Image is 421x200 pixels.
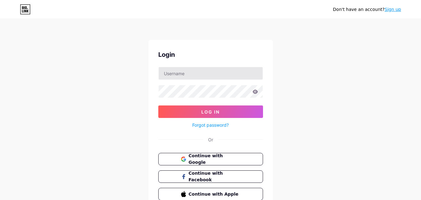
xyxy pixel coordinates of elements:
button: Continue with Google [158,153,263,165]
button: Log In [158,105,263,118]
div: Login [158,50,263,59]
div: Or [208,136,213,143]
span: Continue with Google [189,153,240,166]
a: Sign up [385,7,401,12]
span: Continue with Apple [189,191,240,198]
input: Username [159,67,263,80]
a: Forgot password? [192,122,229,128]
span: Log In [201,109,220,115]
button: Continue with Facebook [158,170,263,183]
span: Continue with Facebook [189,170,240,183]
div: Don't have an account? [333,6,401,13]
